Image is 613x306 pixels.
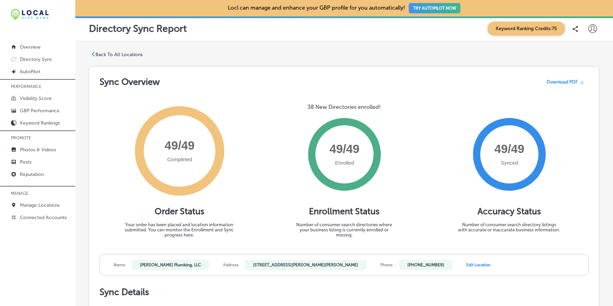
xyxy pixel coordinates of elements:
[20,44,40,50] p: Overview
[20,95,52,101] p: Visibility Score
[293,222,395,238] p: Number of consumer search directories where your business listing is currently enrolled or missing.
[100,77,160,87] h1: Sync Overview
[20,202,60,208] p: Manage Locations
[114,263,126,267] label: Name:
[380,263,394,267] label: Phone:
[155,206,204,217] h1: Order Status
[20,69,40,75] p: AutoPilot
[458,222,560,232] p: Number of consumer search directory listings with accurate or inaccurate business information.
[20,147,56,153] p: Photos & Videos
[100,287,589,297] h1: Sync Details
[95,52,143,58] p: Back To All Locations
[409,3,460,13] button: TRY AUTOPILOT NOW
[20,56,52,62] p: Directory Sync
[487,22,565,36] span: Keyword Ranking Credits: 75
[20,159,31,165] p: Posts
[309,206,379,217] h1: Enrollment Status
[399,260,453,270] p: [PHONE_NUMBER]
[20,171,44,177] p: Reputation
[20,215,67,220] p: Connected Accounts
[119,222,239,238] p: Your order has been placed and location information submitted. You can monitor the Enrollment and...
[547,79,578,85] span: Download PDF
[89,23,187,34] p: Directory Sync Report
[91,52,143,58] a: Back To All Locations
[20,120,60,126] p: Keyword Rankings
[478,206,541,217] h1: Accuracy Status
[20,108,60,114] p: GBP Performance
[245,260,366,270] p: [STREET_ADDRESS][PERSON_NAME][PERSON_NAME]
[308,104,381,110] p: 38 New Directories enrolled!
[132,260,209,270] p: [PERSON_NAME] Plumbing, LLC
[466,263,491,267] a: Edit Location
[223,263,239,267] label: Address:
[11,9,49,20] img: 12321ecb-abad-46dd-be7f-2600e8d3409flocal-city-sync-logo-rectangle.png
